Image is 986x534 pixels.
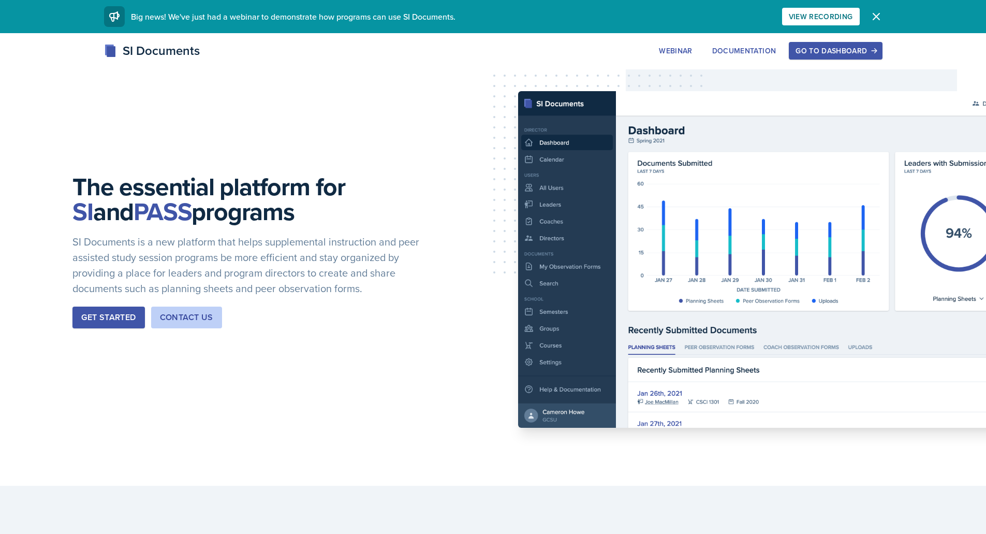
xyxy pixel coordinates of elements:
div: Contact Us [160,311,213,324]
div: Documentation [712,47,776,55]
button: Go to Dashboard [789,42,882,60]
button: Webinar [652,42,699,60]
div: Webinar [659,47,692,55]
div: Get Started [81,311,136,324]
button: Contact Us [151,307,222,328]
button: View Recording [782,8,860,25]
button: Documentation [705,42,783,60]
button: Get Started [72,307,144,328]
span: Big news! We've just had a webinar to demonstrate how programs can use SI Documents. [131,11,455,22]
div: Go to Dashboard [796,47,875,55]
div: SI Documents [104,41,200,60]
div: View Recording [789,12,853,21]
